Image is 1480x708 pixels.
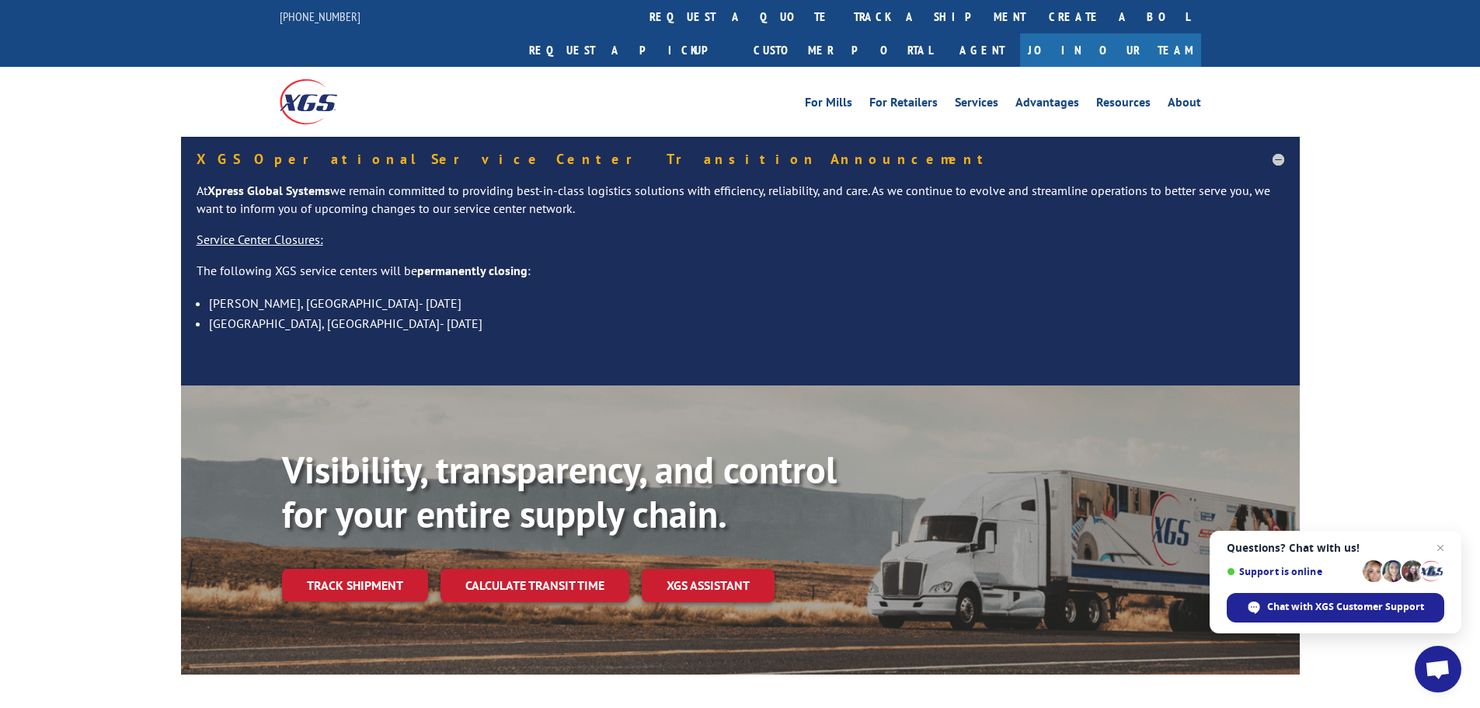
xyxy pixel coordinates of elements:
[209,313,1284,333] li: [GEOGRAPHIC_DATA], [GEOGRAPHIC_DATA]- [DATE]
[417,263,528,278] strong: permanently closing
[1415,646,1461,692] a: Open chat
[1227,542,1444,554] span: Questions? Chat with us!
[282,569,428,602] a: Track shipment
[805,96,852,113] a: For Mills
[1227,566,1357,577] span: Support is online
[1168,96,1201,113] a: About
[1096,96,1151,113] a: Resources
[441,569,629,602] a: Calculate transit time
[197,232,323,247] u: Service Center Closures:
[517,33,742,67] a: Request a pickup
[1227,593,1444,623] span: Chat with XGS Customer Support
[642,569,775,602] a: XGS ASSISTANT
[197,152,1284,166] h5: XGS Operational Service Center Transition Announcement
[742,33,944,67] a: Customer Portal
[1015,96,1079,113] a: Advantages
[944,33,1020,67] a: Agent
[197,182,1284,232] p: At we remain committed to providing best-in-class logistics solutions with efficiency, reliabilit...
[209,293,1284,313] li: [PERSON_NAME], [GEOGRAPHIC_DATA]- [DATE]
[869,96,938,113] a: For Retailers
[280,9,360,24] a: [PHONE_NUMBER]
[955,96,998,113] a: Services
[207,183,330,198] strong: Xpress Global Systems
[197,262,1284,293] p: The following XGS service centers will be :
[1020,33,1201,67] a: Join Our Team
[1267,600,1424,614] span: Chat with XGS Customer Support
[282,445,837,539] b: Visibility, transparency, and control for your entire supply chain.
